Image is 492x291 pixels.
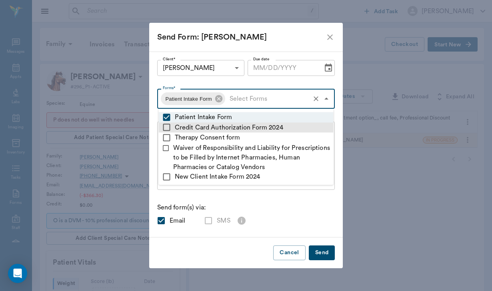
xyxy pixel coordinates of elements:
[325,32,335,42] button: close
[163,85,176,91] label: Forms*
[248,60,317,76] input: MM/DD/YYYY
[157,31,326,44] div: Send Form: [PERSON_NAME]
[170,216,186,225] span: Email
[253,56,269,62] label: Due date
[157,203,335,212] p: Send form(s) via:
[159,133,334,143] li: Therapy Consent form
[159,122,334,133] li: Credit Card Authorization Form 2024
[161,94,217,104] span: Patient Intake Form
[226,93,309,104] input: Select Forms
[8,264,27,283] div: Open Intercom Messenger
[159,112,334,123] li: Patient Intake Form
[321,93,332,104] button: Close
[161,92,225,105] div: Patient Intake Form
[159,171,334,182] li: New Client Intake Form 2024
[204,212,246,229] div: This client has not granted permission to receive text messages
[320,60,336,76] button: Choose date
[310,93,322,104] button: Clear
[309,245,335,260] button: Send
[159,143,334,171] li: Waiver of Responsibility and Liability for Prescriptions to be Filled by Internet Pharmacies, Hum...
[157,60,244,76] div: [PERSON_NAME]
[163,56,175,62] label: Client*
[217,216,230,225] span: SMS
[273,245,305,260] button: Cancel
